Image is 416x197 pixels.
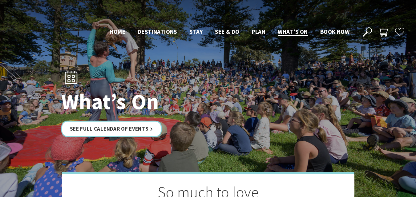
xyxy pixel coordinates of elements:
[215,28,239,35] span: See & Do
[138,28,177,35] span: Destinations
[61,90,235,113] h1: What’s On
[61,121,162,137] a: See Full Calendar of Events
[278,28,308,35] span: What’s On
[110,28,125,35] span: Home
[320,28,349,35] span: Book now
[103,27,356,37] nav: Main Menu
[189,28,203,35] span: Stay
[252,28,266,35] span: Plan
